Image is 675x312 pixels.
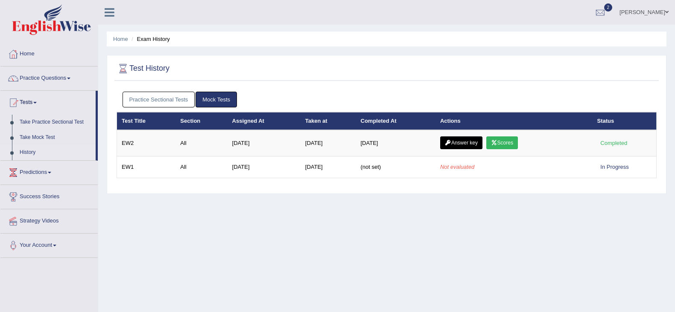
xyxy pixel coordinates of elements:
[597,162,632,171] div: In Progress
[228,156,301,178] td: [DATE]
[16,130,96,145] a: Take Mock Test
[0,234,98,255] a: Your Account
[16,115,96,130] a: Take Practice Sectional Test
[356,112,435,130] th: Completed At
[604,3,613,12] span: 2
[228,130,301,156] td: [DATE]
[301,156,356,178] td: [DATE]
[117,112,176,130] th: Test Title
[440,136,482,149] a: Answer key
[0,161,98,182] a: Predictions
[301,130,356,156] td: [DATE]
[593,112,657,130] th: Status
[129,35,170,43] li: Exam History
[117,156,176,178] td: EW1
[196,92,237,107] a: Mock Tests
[597,139,631,147] div: Completed
[175,156,227,178] td: All
[435,112,593,130] th: Actions
[113,36,128,42] a: Home
[123,92,195,107] a: Practice Sectional Tests
[16,145,96,160] a: History
[361,164,381,170] span: (not set)
[117,62,169,75] h2: Test History
[0,66,98,88] a: Practice Questions
[0,209,98,231] a: Strategy Videos
[0,185,98,206] a: Success Stories
[175,112,227,130] th: Section
[0,42,98,64] a: Home
[440,164,474,170] em: Not evaluated
[486,136,518,149] a: Scores
[175,130,227,156] td: All
[228,112,301,130] th: Assigned At
[356,130,435,156] td: [DATE]
[301,112,356,130] th: Taken at
[0,91,96,112] a: Tests
[117,130,176,156] td: EW2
